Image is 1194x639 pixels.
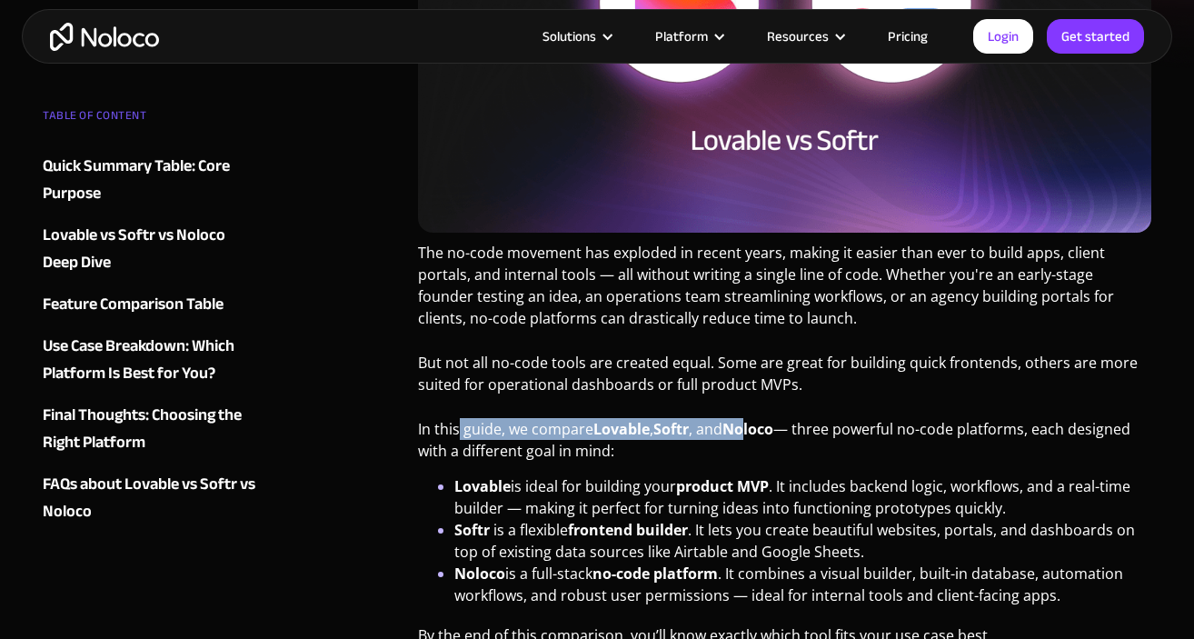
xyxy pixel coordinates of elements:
a: home [50,23,159,51]
a: Softr [454,520,493,540]
a: Final Thoughts: Choosing the Right Platform [43,402,263,456]
li: is ideal for building your . It includes backend logic, workflows, and a real-time builder — maki... [454,475,1151,519]
a: Noloco [454,564,505,584]
li: is a flexible . It lets you create beautiful websites, portals, and dashboards on top of existing... [454,519,1151,563]
div: Platform [655,25,708,48]
div: Resources [744,25,865,48]
div: TABLE OF CONTENT [43,102,263,138]
li: is a full-stack . It combines a visual builder, built-in database, automation workflows, and robu... [454,563,1151,606]
a: Lovable vs Softr vs Noloco Deep Dive [43,222,263,276]
strong: Noloco [722,419,773,439]
div: Resources [767,25,829,48]
div: Feature Comparison Table [43,291,224,318]
a: Get started [1047,19,1144,54]
a: Pricing [865,25,950,48]
strong: frontend builder [568,520,688,540]
strong: product MVP [676,476,769,496]
div: Solutions [520,25,632,48]
div: Platform [632,25,744,48]
strong: Lovable [593,419,650,439]
strong: Softr [454,520,490,540]
div: Solutions [542,25,596,48]
a: Login [973,19,1033,54]
p: But not all no-code tools are created equal. Some are great for building quick frontends, others ... [418,352,1151,409]
a: Lovable [454,476,511,496]
a: Quick Summary Table: Core Purpose [43,153,263,207]
p: The no-code movement has exploded in recent years, making it easier than ever to build apps, clie... [418,242,1151,343]
strong: no-code platform [592,564,718,584]
a: Feature Comparison Table [43,291,263,318]
a: FAQs about Lovable vs Softr vs Noloco [43,471,263,525]
p: In this guide, we compare , , and — three powerful no-code platforms, each designed with a differ... [418,418,1151,475]
strong: Softr [653,419,689,439]
a: Use Case Breakdown: Which Platform Is Best for You? [43,333,263,387]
